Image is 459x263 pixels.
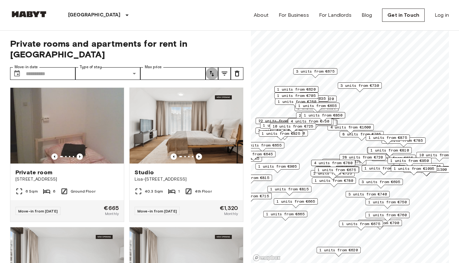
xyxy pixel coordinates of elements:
[368,199,407,205] span: 1 units from €750
[196,153,202,160] button: Previous image
[26,188,38,194] span: 6 Sqm
[135,169,154,176] span: Studio
[129,87,243,222] a: Marketing picture of unit DE-01-491-404-001Previous imagePrevious imageStudioLisa-[STREET_ADDRESS...
[298,103,337,109] span: 1 units from €655
[15,176,119,182] span: [STREET_ADDRESS]
[10,38,243,60] span: Private rooms and apartments for rent in [GEOGRAPHIC_DATA]
[273,123,313,129] span: 10 units from €725
[254,11,269,19] a: About
[145,64,162,70] label: Max price
[296,69,334,74] span: 3 units from €675
[104,205,119,211] span: €665
[295,96,334,102] span: 1 units from €620
[267,186,311,196] div: Map marker
[243,142,282,148] span: 2 units from €655
[271,122,316,131] div: Map marker
[348,191,387,197] span: 3 units from €740
[391,165,437,175] div: Map marker
[171,153,177,160] button: Previous image
[299,113,337,118] span: 2 units from €730
[315,178,353,183] span: 1 units from €780
[231,67,243,80] button: tune
[384,138,423,143] span: 1 units from €785
[145,188,163,194] span: 40.3 Sqm
[71,188,96,194] span: Ground Floor
[311,170,355,180] div: Map marker
[230,193,269,199] span: 1 units from €715
[368,212,407,218] span: 1 units from €760
[259,130,303,140] div: Map marker
[220,205,238,211] span: €1,320
[105,211,119,217] span: Monthly
[274,198,318,208] div: Map marker
[68,11,121,19] p: [GEOGRAPHIC_DATA]
[362,179,400,185] span: 3 units from €695
[10,11,48,17] img: Habyt
[130,88,243,164] img: Marketing picture of unit DE-01-491-404-001
[368,147,412,157] div: Map marker
[53,188,55,194] span: 6
[370,147,409,153] span: 1 units from €810
[262,130,308,140] div: Map marker
[253,254,281,261] a: Mapbox logo
[364,165,403,171] span: 1 units from €685
[325,159,363,165] span: 3 units from €755
[362,165,406,175] div: Map marker
[315,167,359,176] div: Map marker
[224,211,238,217] span: Monthly
[277,93,316,99] span: 1 units from €705
[51,153,58,160] button: Previous image
[15,169,52,176] span: Private room
[367,147,411,157] div: Map marker
[366,134,410,144] div: Map marker
[369,135,407,140] span: 1 units from €875
[339,221,383,230] div: Map marker
[287,96,326,101] span: 1 units from €635
[317,247,361,257] div: Map marker
[365,199,410,209] div: Map marker
[346,191,390,201] div: Map marker
[231,175,269,181] span: 1 units from €815
[15,64,38,70] label: Move-in date
[274,93,318,102] div: Map marker
[340,154,386,164] div: Map marker
[135,176,238,182] span: Lisa-[STREET_ADDRESS]
[263,123,301,128] span: 1 units from €895
[293,68,337,78] div: Map marker
[291,120,338,129] div: Map marker
[291,118,329,124] span: 4 units from €730
[322,159,366,169] div: Map marker
[294,105,339,115] div: Map marker
[319,11,352,19] a: For Landlords
[11,67,23,80] button: Choose date
[295,103,340,112] div: Map marker
[274,86,318,96] div: Map marker
[340,131,384,141] div: Map marker
[258,128,297,134] span: 3 units from €790
[358,220,402,230] div: Map marker
[18,209,58,213] span: Move-in from [DATE]
[234,151,273,157] span: 1 units from €645
[260,122,304,132] div: Map marker
[317,167,356,173] span: 1 units from €675
[255,128,299,137] div: Map marker
[394,166,434,171] span: 1 units from €1095
[218,67,231,80] button: tune
[361,220,399,226] span: 1 units from €790
[406,167,447,172] span: 1 units from €1390
[10,87,124,222] a: Marketing picture of unit DE-01-029-01MPrevious imagePrevious imagePrivate room[STREET_ADDRESS]6 ...
[387,158,432,167] div: Map marker
[80,64,102,70] label: Type of stay
[231,151,276,161] div: Map marker
[288,118,332,128] div: Map marker
[301,112,345,122] div: Map marker
[178,188,180,194] span: 1
[390,158,429,164] span: 1 units from €950
[319,247,358,253] span: 1 units from €620
[362,11,372,19] a: Blog
[342,154,383,160] span: 28 units from €720
[312,177,356,187] div: Map marker
[264,130,305,136] span: 1 units from €1200
[137,209,177,213] span: Move-in from [DATE]
[338,82,382,92] div: Map marker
